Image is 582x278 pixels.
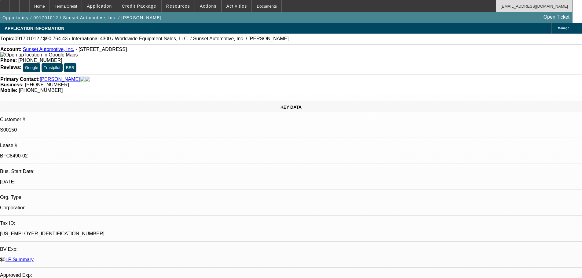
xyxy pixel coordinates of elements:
span: Application [87,4,112,9]
span: APPLICATION INFORMATION [5,26,64,31]
a: LP Summary [5,257,34,262]
span: Resources [166,4,190,9]
strong: Mobile: [0,88,17,93]
a: Open Ticket [541,12,572,22]
span: Credit Package [122,4,156,9]
span: - [STREET_ADDRESS] [75,47,127,52]
span: [PHONE_NUMBER] [19,88,63,93]
strong: Phone: [0,58,17,63]
strong: Business: [0,82,24,87]
button: Google [23,63,40,72]
button: BBB [64,63,76,72]
strong: Topic: [0,36,15,42]
span: KEY DATA [280,105,302,110]
button: Trustpilot [42,63,62,72]
button: Credit Package [117,0,161,12]
button: Actions [195,0,221,12]
span: Opportunity / 091701012 / Sunset Automotive, Inc. / [PERSON_NAME] [2,15,162,20]
img: linkedin-icon.png [85,77,90,82]
span: Manage [558,27,569,30]
button: Resources [162,0,195,12]
button: Application [82,0,116,12]
span: 091701012 / $90,764.43 / International 4300 / Worldwide Equipment Sales, LLC. / Sunset Automotive... [15,36,289,42]
span: Actions [200,4,217,9]
img: Open up location in Google Maps [0,52,78,58]
a: Sunset Automotive, Inc. [23,47,74,52]
span: [PHONE_NUMBER] [25,82,69,87]
span: [PHONE_NUMBER] [18,58,62,63]
strong: Account: [0,47,21,52]
img: facebook-icon.png [80,77,85,82]
a: [PERSON_NAME] [40,77,80,82]
a: View Google Maps [0,52,78,57]
span: Activities [226,4,247,9]
strong: Reviews: [0,65,21,70]
button: Activities [222,0,252,12]
strong: Primary Contact: [0,77,40,82]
